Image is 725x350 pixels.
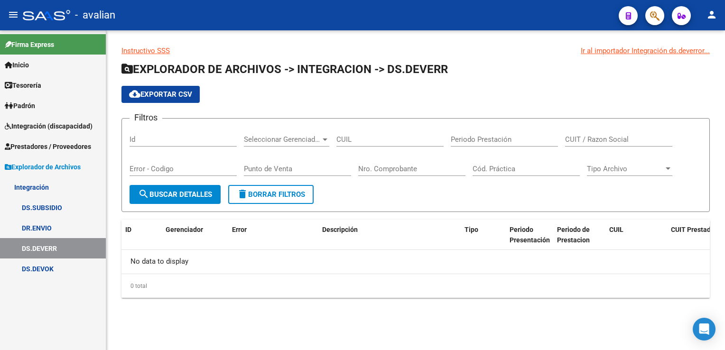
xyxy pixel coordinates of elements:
[5,162,81,172] span: Explorador de Archivos
[228,185,314,204] button: Borrar Filtros
[237,188,248,200] mat-icon: delete
[5,39,54,50] span: Firma Express
[510,226,550,244] span: Periodo Presentación
[138,190,212,199] span: Buscar Detalles
[5,60,29,70] span: Inicio
[553,220,605,251] datatable-header-cell: Periodo de Prestacion
[605,220,667,251] datatable-header-cell: CUIL
[609,226,623,233] span: CUIL
[706,9,717,20] mat-icon: person
[237,190,305,199] span: Borrar Filtros
[557,226,590,244] span: Periodo de Prestacion
[461,220,506,251] datatable-header-cell: Tipo
[129,88,140,100] mat-icon: cloud_download
[162,220,228,251] datatable-header-cell: Gerenciador
[130,111,162,124] h3: Filtros
[5,141,91,152] span: Prestadores / Proveedores
[138,188,149,200] mat-icon: search
[5,101,35,111] span: Padrón
[8,9,19,20] mat-icon: menu
[121,63,448,76] span: EXPLORADOR DE ARCHIVOS -> INTEGRACION -> DS.DEVERR
[5,80,41,91] span: Tesorería
[318,220,461,251] datatable-header-cell: Descripción
[506,220,553,251] datatable-header-cell: Periodo Presentación
[581,46,710,56] div: Ir al importador Integración ds.deverror...
[75,5,115,26] span: - avalian
[121,46,170,55] a: Instructivo SSS
[166,226,203,233] span: Gerenciador
[5,121,93,131] span: Integración (discapacidad)
[232,226,247,233] span: Error
[125,226,131,233] span: ID
[465,226,478,233] span: Tipo
[244,135,321,144] span: Seleccionar Gerenciador
[121,220,162,251] datatable-header-cell: ID
[130,185,221,204] button: Buscar Detalles
[121,274,710,298] div: 0 total
[587,165,664,173] span: Tipo Archivo
[322,226,358,233] span: Descripción
[671,226,717,233] span: CUIT Prestador
[693,318,716,341] div: Open Intercom Messenger
[121,86,200,103] button: Exportar CSV
[129,90,192,99] span: Exportar CSV
[228,220,318,251] datatable-header-cell: Error
[121,250,710,274] div: No data to display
